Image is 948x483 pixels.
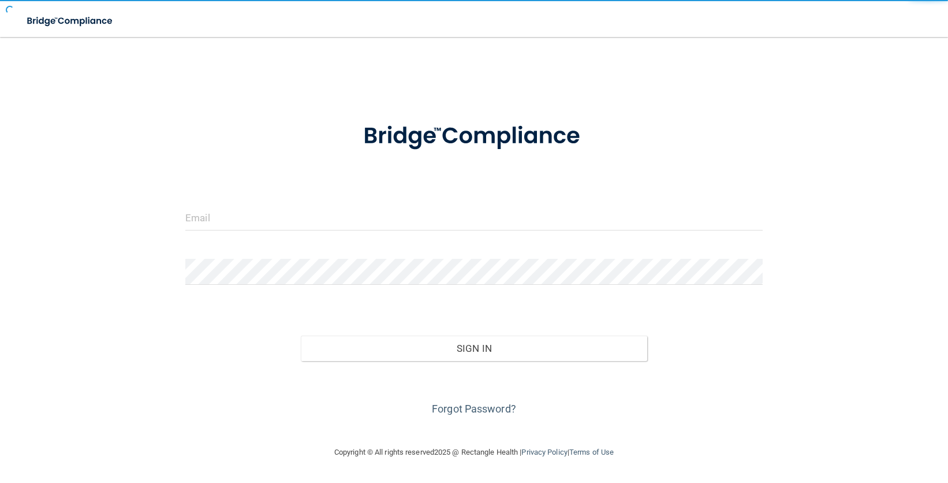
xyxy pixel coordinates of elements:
a: Terms of Use [569,448,614,456]
img: bridge_compliance_login_screen.278c3ca4.svg [17,9,124,33]
div: Copyright © All rights reserved 2025 @ Rectangle Health | | [263,434,685,471]
img: bridge_compliance_login_screen.278c3ca4.svg [339,106,609,166]
input: Email [185,205,763,231]
button: Sign In [301,336,647,361]
a: Forgot Password? [432,403,516,415]
a: Privacy Policy [521,448,567,456]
